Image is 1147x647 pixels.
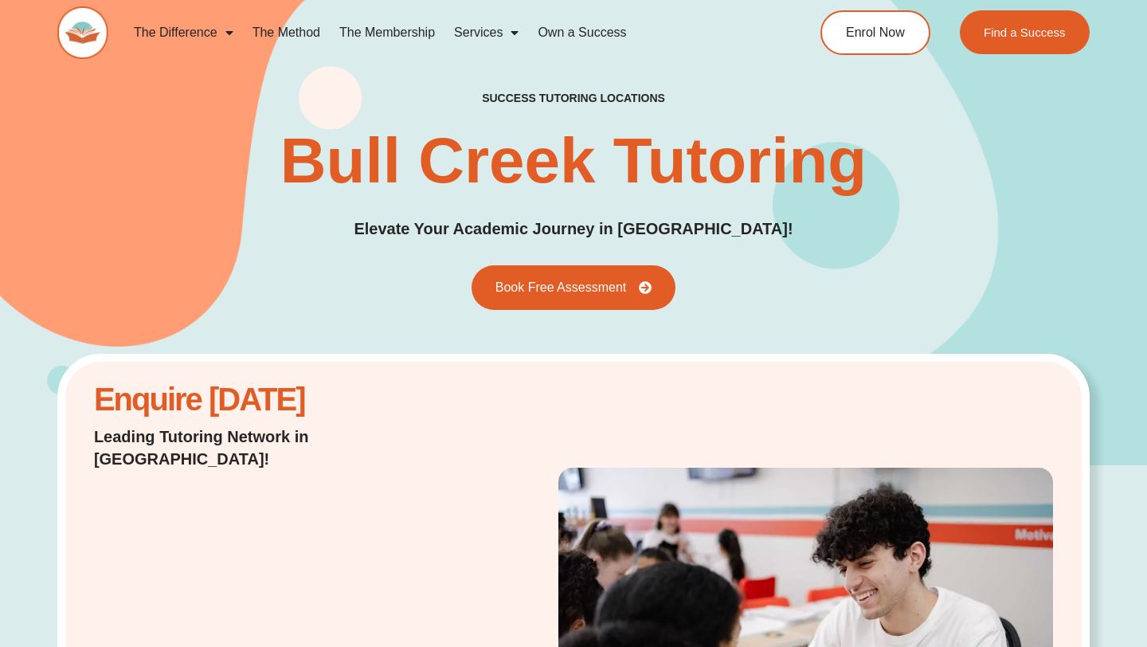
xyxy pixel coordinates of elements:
[124,14,761,51] nav: Menu
[472,265,676,310] a: Book Free Assessment
[94,425,463,470] p: Leading Tutoring Network in [GEOGRAPHIC_DATA]!
[280,129,867,193] h1: Bull Creek Tutoring
[960,10,1090,54] a: Find a Success
[444,14,528,51] a: Services
[94,390,463,410] h2: Enquire [DATE]
[528,14,636,51] a: Own a Success
[243,14,330,51] a: The Method
[330,14,444,51] a: The Membership
[354,217,793,241] p: Elevate Your Academic Journey in [GEOGRAPHIC_DATA]!
[482,91,665,105] h2: success tutoring locations
[124,14,243,51] a: The Difference
[984,26,1066,38] span: Find a Success
[846,26,905,39] span: Enrol Now
[495,281,627,294] span: Book Free Assessment
[820,10,930,55] a: Enrol Now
